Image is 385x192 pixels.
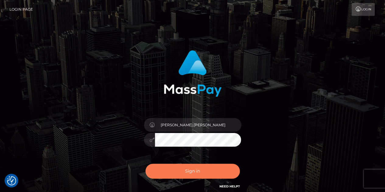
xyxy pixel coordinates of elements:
[352,3,375,16] a: Login
[9,3,33,16] a: Login Page
[164,50,222,97] img: MassPay Login
[219,184,240,188] a: Need Help?
[7,176,16,185] button: Consent Preferences
[7,176,16,185] img: Revisit consent button
[155,118,241,132] input: Username...
[145,164,240,179] button: Sign in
